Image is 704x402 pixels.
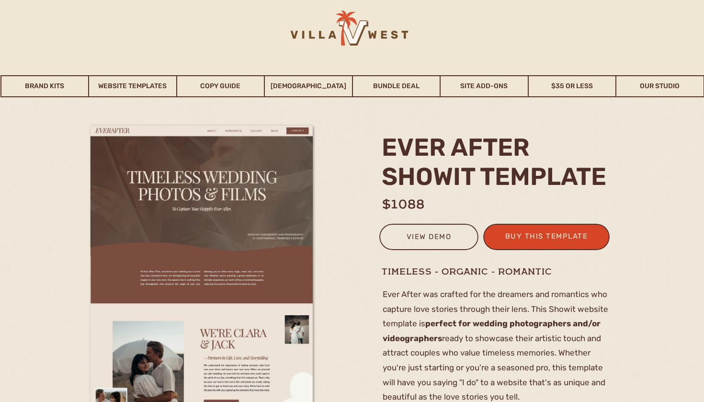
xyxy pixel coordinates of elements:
a: buy this template [500,230,593,246]
a: Brand Kits [1,75,89,97]
b: perfect for wedding photographers and/or videographers [383,319,601,343]
a: $35 or Less [529,75,616,97]
a: view demo [386,230,472,246]
h1: timeless - organic - romantic [382,265,610,277]
h2: ever after Showit template [382,133,613,190]
a: Copy Guide [177,75,264,97]
a: Website Templates [89,75,176,97]
a: Bundle Deal [353,75,440,97]
a: Site Add-Ons [441,75,528,97]
h1: $1088 [382,195,460,207]
a: Our Studio [616,75,704,97]
a: [DEMOGRAPHIC_DATA] [265,75,352,97]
